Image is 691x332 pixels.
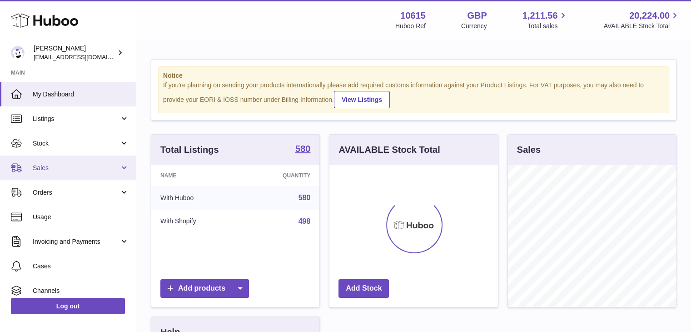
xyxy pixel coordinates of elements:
[33,164,119,172] span: Sales
[34,53,134,60] span: [EMAIL_ADDRESS][DOMAIN_NAME]
[11,298,125,314] a: Log out
[461,22,487,30] div: Currency
[517,144,541,156] h3: Sales
[163,71,664,80] strong: Notice
[160,144,219,156] h3: Total Listings
[400,10,426,22] strong: 10615
[33,237,119,246] span: Invoicing and Payments
[33,115,119,123] span: Listings
[163,81,664,108] div: If you're planning on sending your products internationally please add required customs informati...
[160,279,249,298] a: Add products
[395,22,426,30] div: Huboo Ref
[151,186,242,210] td: With Huboo
[295,144,310,155] a: 580
[334,91,390,108] a: View Listings
[522,10,558,22] span: 1,211.56
[467,10,487,22] strong: GBP
[522,10,568,30] a: 1,211.56 Total sales
[33,90,129,99] span: My Dashboard
[603,10,680,30] a: 20,224.00 AVAILABLE Stock Total
[629,10,670,22] span: 20,224.00
[295,144,310,153] strong: 580
[33,262,129,271] span: Cases
[298,217,311,225] a: 498
[33,213,129,221] span: Usage
[11,46,25,60] img: fulfillment@fable.com
[527,22,568,30] span: Total sales
[34,44,115,61] div: [PERSON_NAME]
[338,279,389,298] a: Add Stock
[242,165,320,186] th: Quantity
[151,210,242,233] td: With Shopify
[33,139,119,148] span: Stock
[33,188,119,197] span: Orders
[338,144,440,156] h3: AVAILABLE Stock Total
[298,194,311,201] a: 580
[33,287,129,295] span: Channels
[151,165,242,186] th: Name
[603,22,680,30] span: AVAILABLE Stock Total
